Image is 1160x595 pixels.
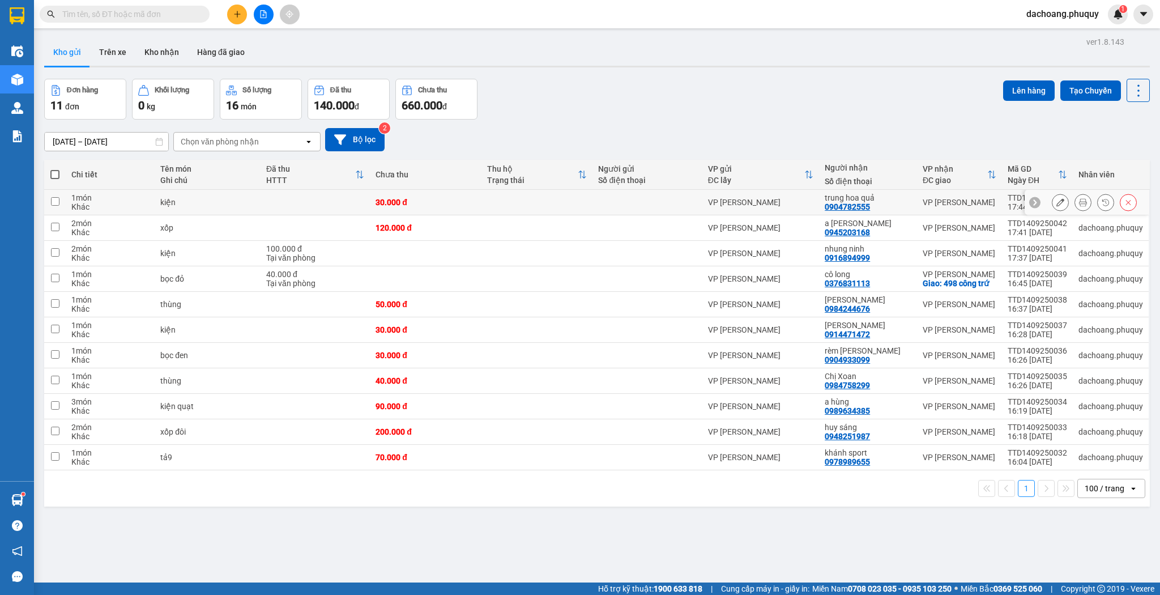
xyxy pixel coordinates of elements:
[266,176,355,185] div: HTTT
[71,397,149,406] div: 3 món
[160,249,255,258] div: kiện
[266,164,355,173] div: Đã thu
[71,432,149,441] div: Khác
[12,571,23,582] span: message
[1078,325,1143,334] div: dachoang.phuquy
[12,520,23,531] span: question-circle
[825,406,870,415] div: 0989634385
[825,330,870,339] div: 0914471472
[825,279,870,288] div: 0376831113
[1078,402,1143,411] div: dachoang.phuquy
[90,39,135,66] button: Trên xe
[71,244,149,253] div: 2 món
[155,86,189,94] div: Khối lượng
[71,228,149,237] div: Khác
[160,164,255,173] div: Tên món
[812,583,952,595] span: Miền Nam
[45,133,168,151] input: Select a date range.
[825,372,911,381] div: Chị Xoan
[160,274,255,283] div: bọc đỏ
[487,164,578,173] div: Thu hộ
[1008,164,1058,173] div: Mã GD
[138,99,144,112] span: 0
[481,160,593,190] th: Toggle SortBy
[1121,5,1125,13] span: 1
[487,176,578,185] div: Trạng thái
[708,249,813,258] div: VP [PERSON_NAME]
[1008,423,1067,432] div: TTD1409250033
[1078,249,1143,258] div: dachoang.phuquy
[254,5,274,24] button: file-add
[923,325,996,334] div: VP [PERSON_NAME]
[1008,228,1067,237] div: 17:41 [DATE]
[304,137,313,146] svg: open
[708,274,813,283] div: VP [PERSON_NAME]
[1003,80,1055,101] button: Lên hàng
[71,253,149,262] div: Khác
[1078,223,1143,232] div: dachoang.phuquy
[825,202,870,211] div: 0904782555
[708,376,813,385] div: VP [PERSON_NAME]
[1097,585,1105,593] span: copyright
[1008,176,1058,185] div: Ngày ĐH
[1008,219,1067,228] div: TTD1409250042
[11,494,23,506] img: warehouse-icon
[50,99,63,112] span: 11
[71,406,149,415] div: Khác
[917,160,1002,190] th: Toggle SortBy
[71,457,149,466] div: Khác
[71,372,149,381] div: 1 món
[160,376,255,385] div: thùng
[923,198,996,207] div: VP [PERSON_NAME]
[848,584,952,593] strong: 0708 023 035 - 0935 103 250
[923,164,987,173] div: VP nhận
[132,79,214,120] button: Khối lượng0kg
[1008,372,1067,381] div: TTD1409250035
[825,295,911,304] div: Vân Anh
[1078,376,1143,385] div: dachoang.phuquy
[376,351,476,360] div: 30.000 đ
[708,176,804,185] div: ĐC lấy
[1078,453,1143,462] div: dachoang.phuquy
[923,376,996,385] div: VP [PERSON_NAME]
[259,10,267,18] span: file-add
[1078,300,1143,309] div: dachoang.phuquy
[1008,244,1067,253] div: TTD1409250041
[708,402,813,411] div: VP [PERSON_NAME]
[708,198,813,207] div: VP [PERSON_NAME]
[71,355,149,364] div: Khác
[923,300,996,309] div: VP [PERSON_NAME]
[1008,270,1067,279] div: TTD1409250039
[280,5,300,24] button: aim
[1085,483,1124,494] div: 100 / trang
[71,448,149,457] div: 1 món
[825,228,870,237] div: 0945203168
[1052,194,1069,211] div: Sửa đơn hàng
[825,346,911,355] div: rèm Hưng Thịnh
[598,176,696,185] div: Số điện thoại
[708,325,813,334] div: VP [PERSON_NAME]
[708,164,804,173] div: VP gửi
[71,270,149,279] div: 1 món
[923,270,996,279] div: VP [PERSON_NAME]
[825,321,911,330] div: phan nguyệt minh
[1008,457,1067,466] div: 16:04 [DATE]
[160,325,255,334] div: kiện
[1008,330,1067,339] div: 16:28 [DATE]
[654,584,702,593] strong: 1900 633 818
[923,453,996,462] div: VP [PERSON_NAME]
[325,128,385,151] button: Bộ lọc
[708,351,813,360] div: VP [PERSON_NAME]
[266,253,364,262] div: Tại văn phòng
[314,99,355,112] span: 140.000
[711,583,713,595] span: |
[1060,80,1121,101] button: Tạo Chuyến
[376,325,476,334] div: 30.000 đ
[376,402,476,411] div: 90.000 đ
[65,102,79,111] span: đơn
[242,86,271,94] div: Số lượng
[1008,295,1067,304] div: TTD1409250038
[226,99,238,112] span: 16
[598,164,696,173] div: Người gửi
[71,330,149,339] div: Khác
